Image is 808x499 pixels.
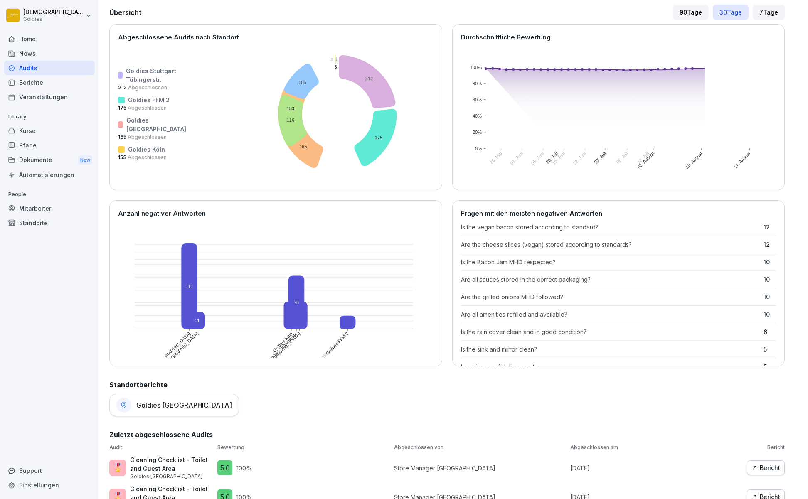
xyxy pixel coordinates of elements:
button: Bericht [747,460,785,475]
div: 7 Tage [753,5,785,20]
h2: Zuletzt abgeschlossene Audits [109,430,785,440]
div: 5.0 [217,460,232,475]
p: Bewertung [217,444,390,451]
a: Pfade [4,138,95,152]
p: 10 [764,275,776,284]
a: Goldies [GEOGRAPHIC_DATA] [109,394,239,416]
a: Mitarbeiter [4,201,95,216]
p: People [4,188,95,201]
text: 0% [475,146,482,151]
text: 01. Juni [509,151,524,166]
div: 90 Tage [673,5,709,20]
text: 60% [472,97,481,102]
text: 06. Juli [615,151,629,165]
span: Abgeschlossen [127,84,167,91]
h2: Standortberichte [109,380,785,390]
p: [DEMOGRAPHIC_DATA] Tahir [23,9,84,16]
p: Goldies FFM 2 [128,96,170,104]
text: 40% [472,113,481,118]
p: Goldies Stuttgart Tübingerstr. [126,66,188,84]
p: Goldies [GEOGRAPHIC_DATA] [126,116,188,133]
p: 165 [118,133,188,141]
div: Standorte [4,216,95,230]
p: 6 [764,327,776,336]
p: Audit [109,444,213,451]
p: Is the rain cover clean and in good condition? [461,327,760,336]
p: Goldies [23,16,84,22]
text: 27. Juli [593,151,607,165]
div: Bericht [751,463,780,472]
a: Home [4,32,95,46]
h2: Übersicht [109,7,142,17]
div: Automatisierungen [4,167,95,182]
p: 5 [764,362,776,371]
a: News [4,46,95,61]
h1: Goldies [GEOGRAPHIC_DATA] [136,401,232,409]
a: Kurse [4,123,95,138]
a: Berichte [4,75,95,90]
text: Goldies FFM 2 [325,331,350,356]
text: Goldies Köln [272,331,294,353]
text: 20% [472,130,481,135]
p: Durchschnittliche Bewertung [461,33,776,42]
text: 15. Juni [551,151,566,166]
text: 100% [470,65,481,70]
p: Goldies Köln [128,145,165,154]
p: Store Manager [GEOGRAPHIC_DATA] [394,464,567,472]
p: Are the grilled onions MHD followed? [461,293,760,301]
span: Abgeschlossen [126,134,167,140]
p: 212 [118,84,188,91]
text: 08. Juni [530,151,545,166]
p: 10 [764,310,776,319]
p: 10 [764,293,776,301]
p: 12 [764,223,776,231]
div: New [78,155,92,165]
p: Library [4,110,95,123]
p: 153 [118,154,188,161]
p: Is the Bacon Jam MHD respected? [461,258,760,266]
p: Are all sauces stored in the correct packaging? [461,275,760,284]
a: Einstellungen [4,478,95,492]
p: Is the sink and mirror clean? [461,345,760,354]
p: Abgeschlossene Audits nach Standort [118,33,434,42]
p: 100 % [236,464,252,472]
p: Fragen mit den meisten negativen Antworten [461,209,776,219]
p: Abgeschlossen am [570,444,743,451]
p: Is the vegan bacon stored according to standard? [461,223,760,231]
p: [DATE] [570,464,743,472]
p: Cleaning Checklist - Toilet and Guest Area [130,455,213,473]
text: 80% [472,81,481,86]
p: Input image of delivery note [461,362,760,371]
text: 17. August [733,151,751,170]
p: Goldies [GEOGRAPHIC_DATA] [130,473,213,480]
text: 10. August [685,151,703,170]
text: 25. Mai [489,151,503,165]
p: 12 [764,240,776,249]
a: Veranstaltungen [4,90,95,104]
p: Are the cheese slices (vegan) stored according to standards? [461,240,760,249]
p: 5 [764,345,776,354]
a: DokumenteNew [4,152,95,168]
p: Abgeschlossen von [394,444,567,451]
div: 30 Tage [713,5,749,20]
span: Abgeschlossen [126,105,167,111]
p: 175 [118,104,188,112]
a: Audits [4,61,95,75]
div: Support [4,463,95,478]
div: Dokumente [4,152,95,168]
p: 🎖️ [113,462,123,474]
text: Goldies [GEOGRAPHIC_DATA] [150,331,199,380]
text: Goldies Stuttgart Tübingerstr. [253,331,299,377]
text: 20. Juli [545,151,559,165]
p: Bericht [747,444,785,451]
